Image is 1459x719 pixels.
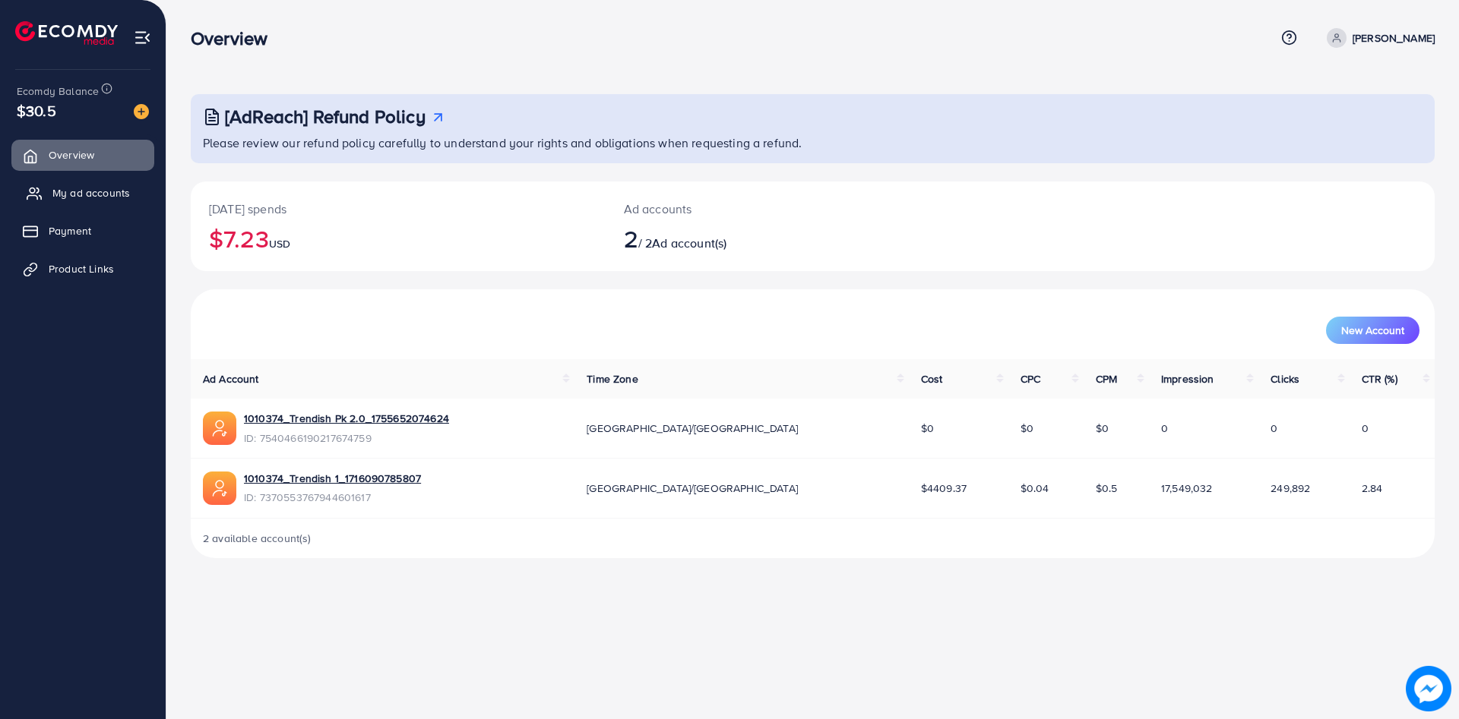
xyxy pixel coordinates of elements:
span: $0 [1021,421,1033,436]
a: Overview [11,140,154,170]
span: CTR (%) [1362,371,1397,386]
span: Payment [49,223,91,238]
span: USD [269,236,290,251]
p: Please review our refund policy carefully to understand your rights and obligations when requesti... [203,134,1426,152]
span: Ecomdy Balance [17,84,99,99]
img: ic-ads-acc.e4c84228.svg [203,412,236,445]
p: [PERSON_NAME] [1353,29,1435,47]
span: Clicks [1271,371,1299,386]
a: My ad accounts [11,178,154,208]
span: $4409.37 [921,481,967,496]
span: 0 [1161,421,1168,436]
a: Product Links [11,254,154,284]
span: 0 [1362,421,1369,436]
span: Cost [921,371,943,386]
span: Ad Account [203,371,259,386]
img: image [1406,666,1451,711]
span: 0 [1271,421,1277,436]
span: Ad account(s) [652,235,726,251]
span: CPM [1096,371,1117,386]
h2: $7.23 [209,224,587,253]
span: My ad accounts [52,185,130,200]
span: $0 [1096,421,1109,436]
p: [DATE] spends [209,200,587,218]
span: [GEOGRAPHIC_DATA]/[GEOGRAPHIC_DATA] [587,481,798,496]
span: ID: 7540466190217674759 [244,430,449,446]
span: ID: 7370553767944601617 [244,490,421,505]
img: image [134,104,149,119]
span: $0.04 [1021,481,1049,496]
span: Product Links [49,261,114,276]
h2: / 2 [624,224,898,253]
button: New Account [1326,317,1419,344]
img: logo [15,21,118,45]
p: Ad accounts [624,200,898,218]
a: Payment [11,216,154,246]
span: $0.5 [1096,481,1118,496]
span: $30.5 [17,99,56,121]
span: 2 [624,221,638,256]
span: Time Zone [587,371,638,386]
img: menu [134,29,151,46]
a: [PERSON_NAME] [1321,28,1435,48]
h3: [AdReach] Refund Policy [225,106,426,128]
a: 1010374_Trendish 1_1716090785807 [244,471,421,486]
span: [GEOGRAPHIC_DATA]/[GEOGRAPHIC_DATA] [587,421,798,436]
span: 17,549,032 [1161,481,1213,496]
span: Overview [49,147,94,162]
a: 1010374_Trendish Pk 2.0_1755652074624 [244,411,449,426]
img: ic-ads-acc.e4c84228.svg [203,471,236,505]
span: Impression [1161,371,1214,386]
span: 2.84 [1362,481,1383,496]
span: 249,892 [1271,481,1310,496]
span: $0 [921,421,934,436]
span: CPC [1021,371,1040,386]
span: New Account [1341,325,1404,336]
span: 2 available account(s) [203,531,312,546]
h3: Overview [191,27,280,49]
